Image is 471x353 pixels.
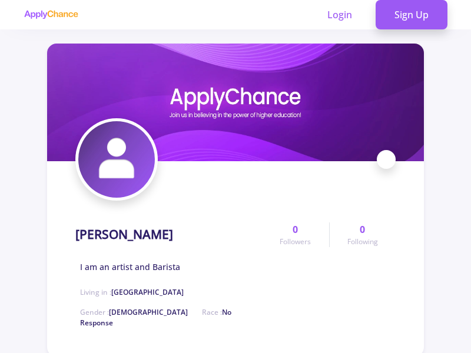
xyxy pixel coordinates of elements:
span: Following [347,237,378,247]
a: 0Following [329,222,396,247]
a: 0Followers [262,222,329,247]
span: No Response [80,307,231,328]
span: Followers [280,237,311,247]
img: Ahmad Hamed Sarwaryavatar [78,121,155,198]
span: Gender : [80,307,188,317]
span: 0 [293,222,298,237]
span: Living in : [80,287,184,297]
span: [DEMOGRAPHIC_DATA] [109,307,188,317]
h1: [PERSON_NAME] [75,227,173,242]
img: applychance logo text only [24,10,78,19]
img: Ahmad Hamed Sarwarycover image [47,44,424,161]
span: [GEOGRAPHIC_DATA] [111,287,184,297]
span: Race : [80,307,231,328]
span: I am an artist and Barista [80,261,180,273]
span: 0 [360,222,365,237]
